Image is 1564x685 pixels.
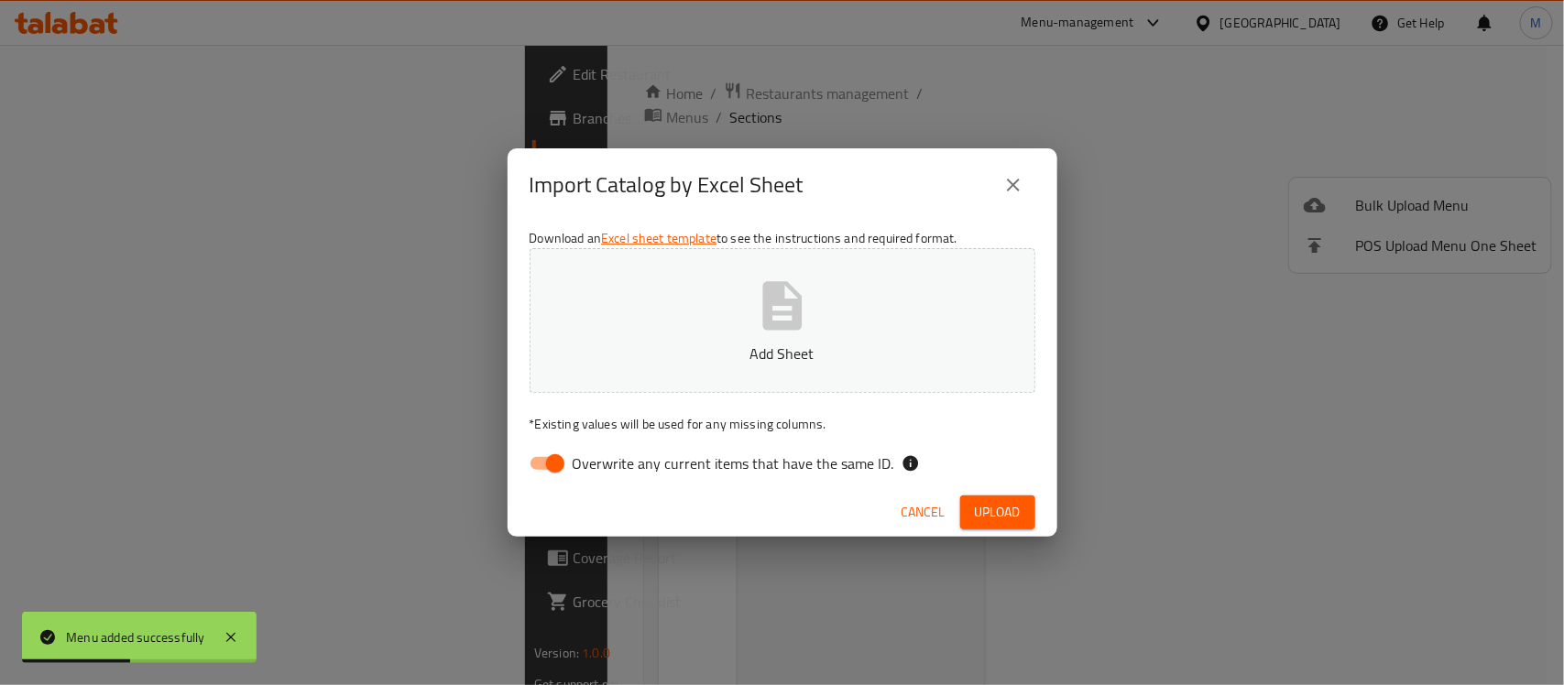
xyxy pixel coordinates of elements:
button: close [991,163,1035,207]
div: Menu added successfully [66,627,205,647]
button: Upload [960,495,1035,529]
span: Overwrite any current items that have the same ID. [573,452,894,474]
span: Upload [975,501,1021,524]
h2: Import Catalog by Excel Sheet [530,170,804,200]
button: Cancel [894,495,953,529]
span: Cancel [902,501,946,524]
a: Excel sheet template [601,226,716,250]
div: Download an to see the instructions and required format. [508,222,1057,487]
svg: If the overwrite option isn't selected, then the items that match an existing ID will be ignored ... [902,454,920,473]
button: Add Sheet [530,248,1035,393]
p: Existing values will be used for any missing columns. [530,415,1035,433]
p: Add Sheet [558,342,1007,364]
